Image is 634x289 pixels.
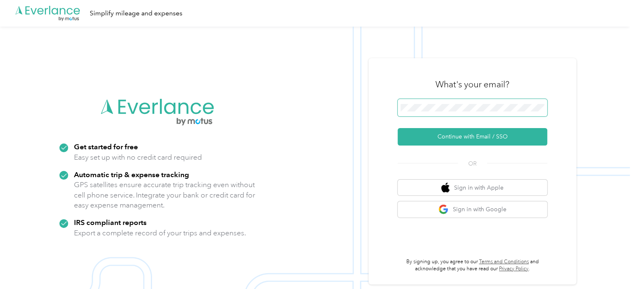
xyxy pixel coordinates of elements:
[74,152,202,163] p: Easy set up with no credit card required
[398,258,547,273] p: By signing up, you agree to our and acknowledge that you have read our .
[398,180,547,196] button: apple logoSign in with Apple
[398,201,547,217] button: google logoSign in with Google
[74,170,189,179] strong: Automatic trip & expense tracking
[398,128,547,146] button: Continue with Email / SSO
[435,79,509,90] h3: What's your email?
[74,180,256,210] p: GPS satellites ensure accurate trip tracking even without cell phone service. Integrate your bank...
[499,266,528,272] a: Privacy Policy
[458,159,487,168] span: OR
[479,259,529,265] a: Terms and Conditions
[438,204,449,215] img: google logo
[74,218,147,227] strong: IRS compliant reports
[90,8,182,19] div: Simplify mileage and expenses
[441,183,450,193] img: apple logo
[74,142,138,151] strong: Get started for free
[74,228,246,238] p: Export a complete record of your trips and expenses.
